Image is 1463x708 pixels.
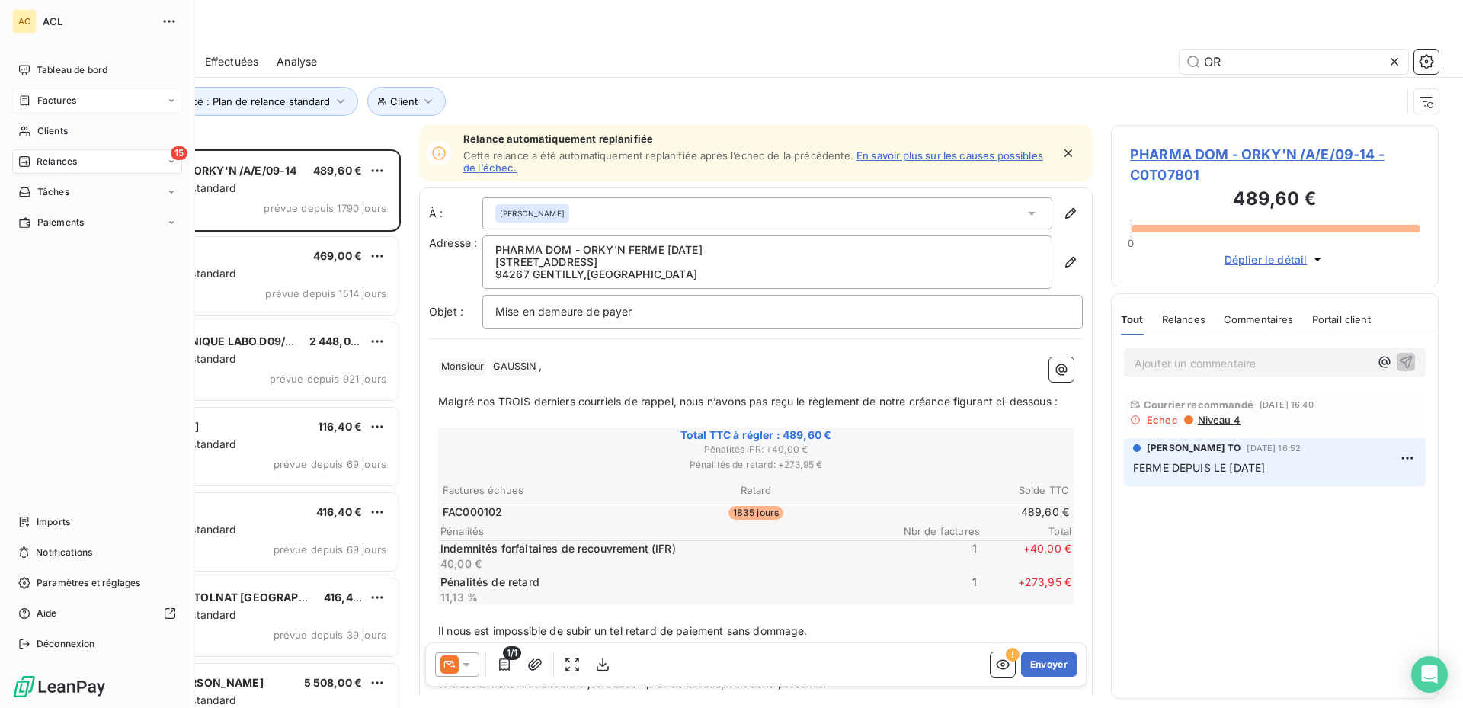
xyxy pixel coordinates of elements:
span: Clients [37,124,68,138]
span: Déplier le détail [1225,251,1308,268]
span: Pénalités [440,525,888,537]
a: Paramètres et réglages [12,571,182,595]
span: Commentaires [1224,313,1294,325]
span: Imports [37,515,70,529]
span: Factures [37,94,76,107]
span: FERME DEPUIS LE [DATE] [1133,461,1265,474]
button: Plan de relance : Plan de relance standard [108,87,358,116]
th: Retard [651,482,860,498]
span: 1 [885,575,977,605]
span: Total TTC à régler : 489,60 € [440,428,1071,443]
th: Factures échues [442,482,650,498]
span: Paramètres et réglages [37,576,140,590]
span: Tâches [37,185,69,199]
span: prévue depuis 39 jours [274,629,386,641]
span: + 40,00 € [980,541,1071,572]
span: FAC000102 [443,505,502,520]
img: Logo LeanPay [12,674,107,699]
span: Adresse : [429,236,477,249]
span: prévue depuis 69 jours [274,458,386,470]
button: Déplier le détail [1220,251,1330,268]
p: 94267 GENTILLY , [GEOGRAPHIC_DATA] [495,268,1039,280]
span: Paiements [37,216,84,229]
span: 489,60 € [313,164,362,177]
span: Cette relance a été automatiquement replanifiée après l’échec de la précédente. [463,149,853,162]
a: Tâches [12,180,182,204]
span: Courrier recommandé [1144,399,1253,411]
span: Tableau de bord [37,63,107,77]
span: ACL [43,15,152,27]
span: Malgré nos TROIS derniers courriels de rappel, nous n’avons pas reçu le règlement de notre créanc... [438,395,1058,408]
span: 416,40 € [324,591,370,604]
span: prévue depuis 1790 jours [264,202,386,214]
a: Tableau de bord [12,58,182,82]
p: 11,13 % [440,590,882,605]
span: Relance automatiquement replanifiée [463,133,1052,145]
span: Echec [1147,414,1178,426]
p: PHARMA DOM - ORKY'N FERME [DATE] [495,244,1039,256]
span: Il nous est impossible de subir un tel retard de paiement sans dommage. [438,624,808,637]
span: 1 [885,541,977,572]
a: Clients [12,119,182,143]
span: 416,40 € [316,505,362,518]
span: 469,00 € [313,249,362,262]
span: C’est pourquoi nous vous mettons en demeure de procéder au règlement de la totalité de la somme f... [438,659,1072,690]
span: [PERSON_NAME] [500,208,565,219]
th: Solde TTC [862,482,1070,498]
button: Client [367,87,446,116]
span: 15 [171,146,187,160]
span: Laboratoires CYTOLNAT [GEOGRAPHIC_DATA] [107,591,354,604]
p: Indemnités forfaitaires de recouvrement (IFR) [440,541,882,556]
p: 40,00 € [440,556,882,572]
a: 15Relances [12,149,182,174]
span: Niveau 4 [1196,414,1241,426]
span: Plan de relance : Plan de relance standard [130,95,330,107]
span: GAUSSIN [491,358,538,376]
div: Open Intercom Messenger [1411,656,1448,693]
span: [DATE] 16:40 [1260,400,1314,409]
h3: 489,60 € [1130,185,1420,216]
span: 1835 jours [728,506,784,520]
span: 0 [1128,237,1134,249]
span: Relances [37,155,77,168]
span: Aide [37,607,57,620]
div: grid [73,149,401,708]
span: [PERSON_NAME] TO [1147,441,1241,455]
button: Envoyer [1021,652,1077,677]
a: Aide [12,601,182,626]
span: Pénalités de retard : + 273,95 € [440,458,1071,472]
span: 2 448,00 € [309,335,368,348]
p: [STREET_ADDRESS] [495,256,1039,268]
span: Nbr de factures [888,525,980,537]
span: + 273,95 € [980,575,1071,605]
span: prévue depuis 1514 jours [265,287,386,300]
span: Déconnexion [37,637,95,651]
span: [DATE] 16:52 [1247,444,1301,453]
span: Objet : [429,305,463,318]
span: 1/1 [503,646,521,660]
span: Notifications [36,546,92,559]
span: Tout [1121,313,1144,325]
span: Pénalités IFR : + 40,00 € [440,443,1071,457]
span: PHARMA DOM - ORKY'N /A/E/09-14 - C0T07801 [1130,144,1420,185]
span: Portail client [1312,313,1371,325]
span: Mise en demeure de payer [495,305,632,318]
div: AC [12,9,37,34]
span: 116,40 € [318,420,362,433]
span: Analyse [277,54,317,69]
span: Effectuées [205,54,259,69]
span: Client [390,95,418,107]
span: , [539,359,542,372]
input: Rechercher [1180,50,1408,74]
a: Imports [12,510,182,534]
span: prévue depuis 69 jours [274,543,386,556]
span: prévue depuis 921 jours [270,373,386,385]
p: Pénalités de retard [440,575,882,590]
a: Paiements [12,210,182,235]
td: 489,60 € [862,504,1070,521]
span: Total [980,525,1071,537]
span: Relances [1162,313,1205,325]
span: Monsieur [439,358,486,376]
label: À : [429,206,482,221]
span: 5 508,00 € [304,676,363,689]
